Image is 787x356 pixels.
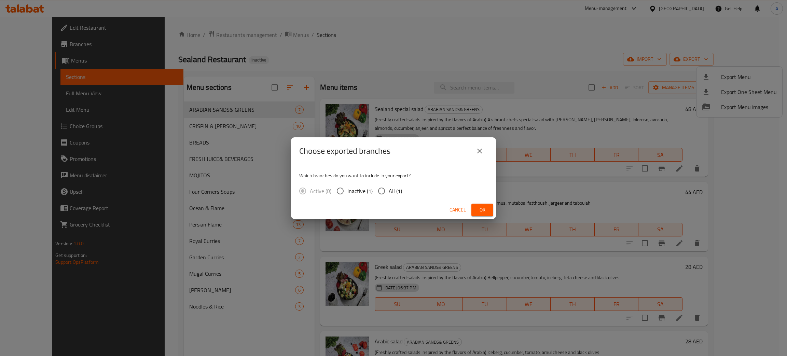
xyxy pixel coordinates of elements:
[477,206,488,214] span: Ok
[447,204,469,216] button: Cancel
[310,187,331,195] span: Active (0)
[299,146,390,156] h2: Choose exported branches
[471,204,493,216] button: Ok
[389,187,402,195] span: All (1)
[471,143,488,159] button: close
[299,172,488,179] p: Which branches do you want to include in your export?
[450,206,466,214] span: Cancel
[347,187,373,195] span: Inactive (1)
